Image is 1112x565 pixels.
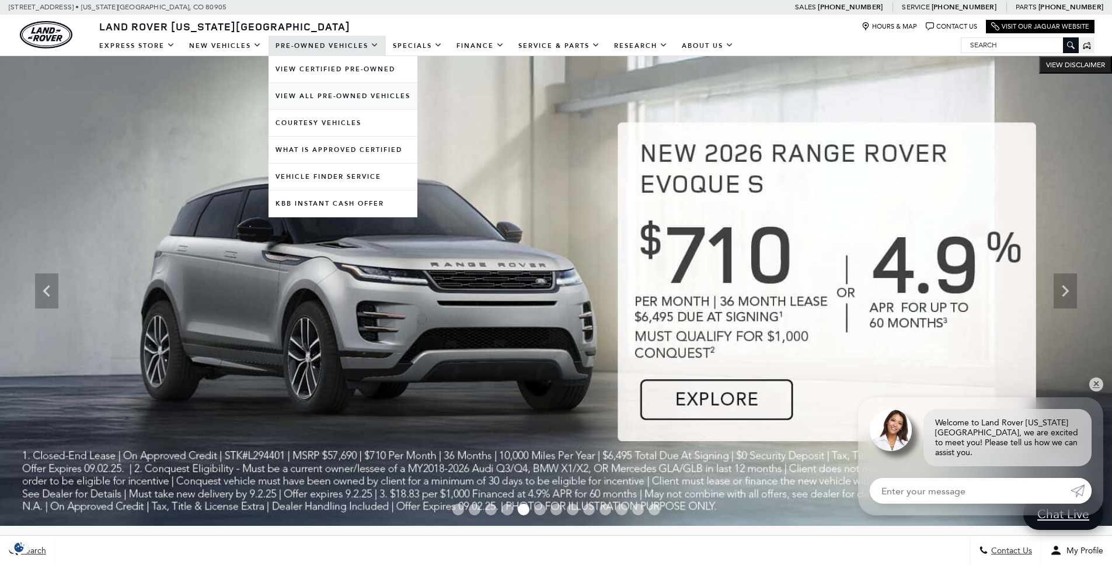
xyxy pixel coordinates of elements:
span: Go to slide 5 [518,504,529,515]
img: Land Rover [20,21,72,48]
a: Vehicle Finder Service [269,164,417,190]
span: Go to slide 1 [452,504,464,515]
a: Hours & Map [862,22,917,31]
a: Specials [386,36,449,56]
a: [PHONE_NUMBER] [932,2,996,12]
span: Go to slide 7 [550,504,562,515]
span: Go to slide 4 [501,504,513,515]
input: Search [961,38,1078,52]
a: Contact Us [926,22,977,31]
a: [STREET_ADDRESS] • [US_STATE][GEOGRAPHIC_DATA], CO 80905 [9,3,226,11]
span: Go to slide 3 [485,504,497,515]
section: Click to Open Cookie Consent Modal [6,541,33,553]
span: Sales [795,3,816,11]
div: Next [1054,273,1077,309]
a: Research [607,36,675,56]
a: What Is Approved Certified [269,137,417,163]
span: Go to slide 11 [616,504,628,515]
a: Finance [449,36,511,56]
a: [PHONE_NUMBER] [1038,2,1103,12]
a: Courtesy Vehicles [269,110,417,136]
a: Pre-Owned Vehicles [269,36,386,56]
div: Previous [35,273,58,309]
a: KBB Instant Cash Offer [269,190,417,217]
span: Go to slide 8 [567,504,578,515]
span: Go to slide 10 [599,504,611,515]
a: [PHONE_NUMBER] [818,2,883,12]
a: EXPRESS STORE [92,36,182,56]
span: Contact Us [988,546,1032,556]
img: Agent profile photo [870,409,912,451]
span: Go to slide 12 [632,504,644,515]
a: Land Rover [US_STATE][GEOGRAPHIC_DATA] [92,19,357,33]
span: My Profile [1062,546,1103,556]
span: Go to slide 2 [469,504,480,515]
img: Opt-Out Icon [6,541,33,553]
span: Service [902,3,929,11]
a: Submit [1071,478,1092,504]
span: Land Rover [US_STATE][GEOGRAPHIC_DATA] [99,19,350,33]
a: land-rover [20,21,72,48]
span: VIEW DISCLAIMER [1046,60,1105,70]
span: Go to slide 6 [534,504,546,515]
a: View Certified Pre-Owned [269,56,417,82]
button: VIEW DISCLAIMER [1039,56,1112,74]
span: Go to slide 13 [649,504,660,515]
nav: Main Navigation [92,36,741,56]
a: Service & Parts [511,36,607,56]
div: Welcome to Land Rover [US_STATE][GEOGRAPHIC_DATA], we are excited to meet you! Please tell us how... [923,409,1092,466]
span: Parts [1016,3,1037,11]
a: New Vehicles [182,36,269,56]
a: View All Pre-Owned Vehicles [269,83,417,109]
a: About Us [675,36,741,56]
span: Go to slide 9 [583,504,595,515]
button: Open user profile menu [1041,536,1112,565]
a: Visit Our Jaguar Website [991,22,1089,31]
input: Enter your message [870,478,1071,504]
